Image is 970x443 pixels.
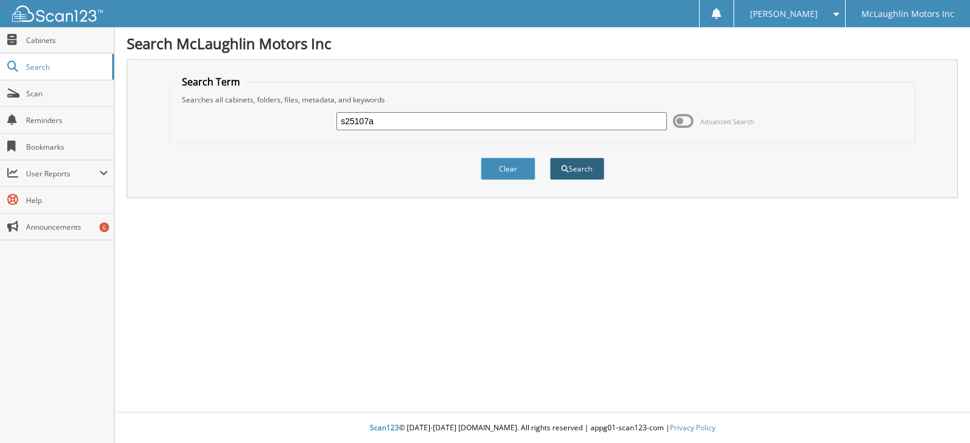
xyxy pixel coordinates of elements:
span: Help [26,195,108,205]
span: User Reports [26,168,99,179]
iframe: Chat Widget [909,385,970,443]
h1: Search McLaughlin Motors Inc [127,33,958,53]
div: Searches all cabinets, folders, files, metadata, and keywords [176,95,909,105]
button: Clear [481,158,535,180]
span: McLaughlin Motors Inc [861,10,954,18]
span: Search [26,62,106,72]
span: Reminders [26,115,108,125]
img: scan123-logo-white.svg [12,5,103,22]
a: Privacy Policy [670,422,715,433]
div: © [DATE]-[DATE] [DOMAIN_NAME]. All rights reserved | appg01-scan123-com | [115,413,970,443]
span: Scan123 [370,422,399,433]
span: Advanced Search [700,117,754,126]
span: Scan [26,88,108,99]
span: Cabinets [26,35,108,45]
legend: Search Term [176,75,246,88]
button: Search [550,158,604,180]
span: Bookmarks [26,142,108,152]
span: [PERSON_NAME] [750,10,818,18]
span: Announcements [26,222,108,232]
div: 6 [99,222,109,232]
